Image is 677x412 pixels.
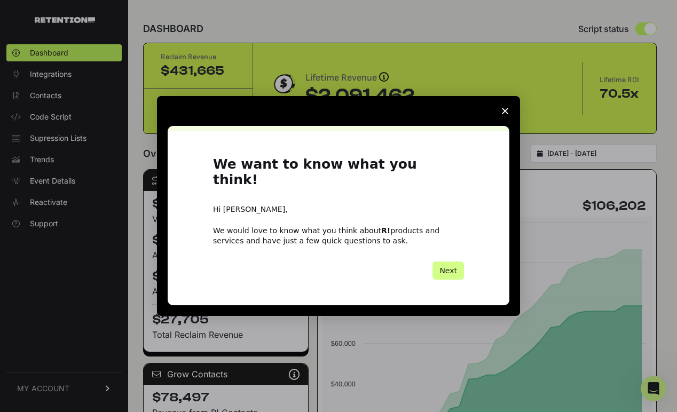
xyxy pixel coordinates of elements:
h1: We want to know what you think! [213,157,464,194]
div: Hi [PERSON_NAME], [213,204,464,215]
b: R! [381,226,390,235]
div: We would love to know what you think about products and services and have just a few quick questi... [213,226,464,245]
button: Next [432,262,464,280]
span: Close survey [490,96,520,126]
